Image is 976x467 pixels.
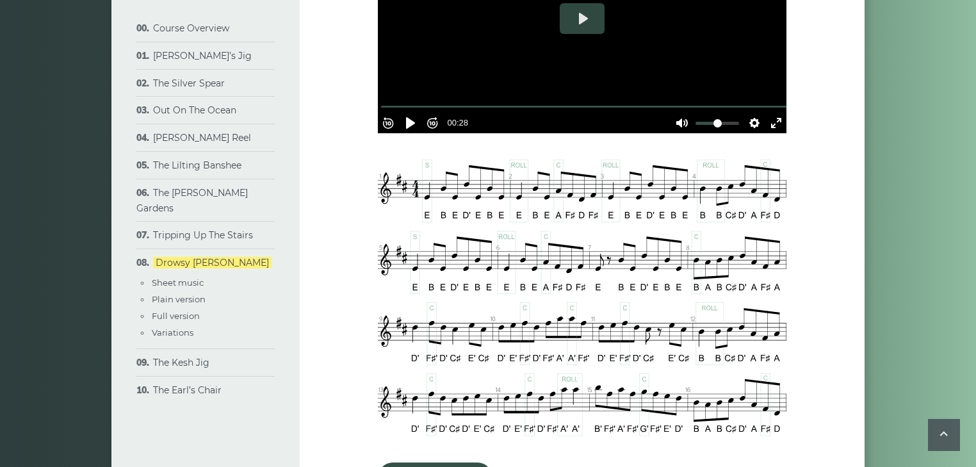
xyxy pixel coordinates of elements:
[153,132,251,143] a: [PERSON_NAME] Reel
[152,294,206,304] a: Plain version
[153,22,229,34] a: Course Overview
[136,187,248,214] a: The [PERSON_NAME] Gardens
[152,311,200,321] a: Full version
[153,160,241,171] a: The Lilting Banshee
[152,277,204,288] a: Sheet music
[153,78,225,89] a: The Silver Spear
[152,327,193,338] a: Variations
[153,50,252,61] a: [PERSON_NAME]’s Jig
[153,229,253,241] a: Tripping Up The Stairs
[153,384,222,396] a: The Earl’s Chair
[153,257,272,268] a: Drowsy [PERSON_NAME]
[153,357,209,368] a: The Kesh Jig
[153,104,236,116] a: Out On The Ocean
